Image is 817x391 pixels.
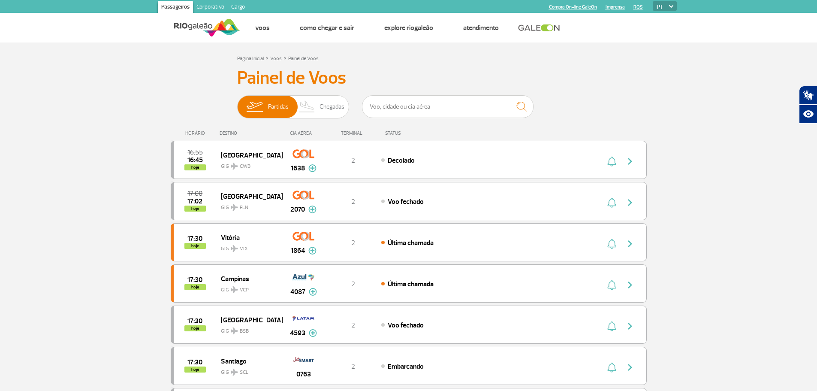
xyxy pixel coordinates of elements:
[237,67,580,89] h3: Painel de Voos
[184,206,206,212] span: hoje
[362,95,534,118] input: Voo, cidade ou cia aérea
[351,197,355,206] span: 2
[221,355,276,367] span: Santiago
[231,204,238,211] img: destiny_airplane.svg
[388,362,424,371] span: Embarcando
[221,282,276,294] span: GIG
[607,156,616,167] img: sino-painel-voo.svg
[221,240,276,253] span: GIG
[220,130,282,136] div: DESTINO
[351,239,355,247] span: 2
[237,55,264,62] a: Página Inicial
[231,327,238,334] img: destiny_airplane.svg
[270,55,282,62] a: Voos
[290,328,305,338] span: 4593
[388,239,434,247] span: Última chamada
[607,321,616,331] img: sino-painel-voo.svg
[295,96,320,118] img: slider-desembarque
[388,156,415,165] span: Decolado
[184,284,206,290] span: hoje
[231,245,238,252] img: destiny_airplane.svg
[309,288,317,296] img: mais-info-painel-voo.svg
[193,1,228,15] a: Corporativo
[228,1,248,15] a: Cargo
[221,232,276,243] span: Vitória
[799,105,817,124] button: Abrir recursos assistivos.
[184,243,206,249] span: hoje
[158,1,193,15] a: Passageiros
[625,362,635,373] img: seta-direita-painel-voo.svg
[463,24,499,32] a: Atendimento
[231,286,238,293] img: destiny_airplane.svg
[308,164,317,172] img: mais-info-painel-voo.svg
[282,130,325,136] div: CIA AÉREA
[296,369,311,379] span: 0763
[241,96,268,118] img: slider-embarque
[308,247,317,255] img: mais-info-painel-voo.svg
[187,157,203,163] span: 2025-09-30 16:45:00
[607,239,616,249] img: sino-painel-voo.svg
[240,245,248,253] span: VIX
[221,273,276,284] span: Campinas
[268,96,289,118] span: Partidas
[625,280,635,290] img: seta-direita-painel-voo.svg
[240,204,248,212] span: FLN
[291,163,305,173] span: 1638
[187,277,202,283] span: 2025-09-30 17:30:00
[221,364,276,376] span: GIG
[799,86,817,105] button: Abrir tradutor de língua de sinais.
[221,191,276,202] span: [GEOGRAPHIC_DATA]
[633,4,643,10] a: RQS
[607,197,616,208] img: sino-painel-voo.svg
[325,130,381,136] div: TERMINAL
[309,329,317,337] img: mais-info-painel-voo.svg
[240,163,250,170] span: CWB
[351,156,355,165] span: 2
[320,96,344,118] span: Chegadas
[290,287,305,297] span: 4087
[231,369,238,376] img: destiny_airplane.svg
[221,323,276,335] span: GIG
[187,318,202,324] span: 2025-09-30 17:30:00
[221,314,276,325] span: [GEOGRAPHIC_DATA]
[187,359,202,365] span: 2025-09-30 17:30:00
[388,280,434,288] span: Última chamada
[187,236,202,242] span: 2025-09-30 17:30:00
[388,197,424,206] span: Voo fechado
[799,86,817,124] div: Plugin de acessibilidade da Hand Talk.
[231,163,238,170] img: destiny_airplane.svg
[283,53,286,63] a: >
[549,4,597,10] a: Compra On-line GaleOn
[240,327,249,335] span: BSB
[221,199,276,212] span: GIG
[607,280,616,290] img: sino-painel-voo.svg
[607,362,616,373] img: sino-painel-voo.svg
[173,130,220,136] div: HORÁRIO
[240,369,248,376] span: SCL
[625,321,635,331] img: seta-direita-painel-voo.svg
[187,198,202,204] span: 2025-09-30 17:02:44
[388,321,424,330] span: Voo fechado
[184,367,206,373] span: hoje
[384,24,433,32] a: Explore RIOgaleão
[300,24,354,32] a: Como chegar e sair
[184,164,206,170] span: hoje
[381,130,451,136] div: STATUS
[255,24,270,32] a: Voos
[351,280,355,288] span: 2
[625,197,635,208] img: seta-direita-painel-voo.svg
[291,246,305,256] span: 1864
[625,156,635,167] img: seta-direita-painel-voo.svg
[351,321,355,330] span: 2
[351,362,355,371] span: 2
[288,55,319,62] a: Painel de Voos
[606,4,625,10] a: Imprensa
[290,204,305,215] span: 2070
[184,325,206,331] span: hoje
[221,149,276,161] span: [GEOGRAPHIC_DATA]
[221,158,276,170] span: GIG
[265,53,268,63] a: >
[240,286,249,294] span: VCP
[187,191,202,197] span: 2025-09-30 17:00:00
[308,206,317,213] img: mais-info-painel-voo.svg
